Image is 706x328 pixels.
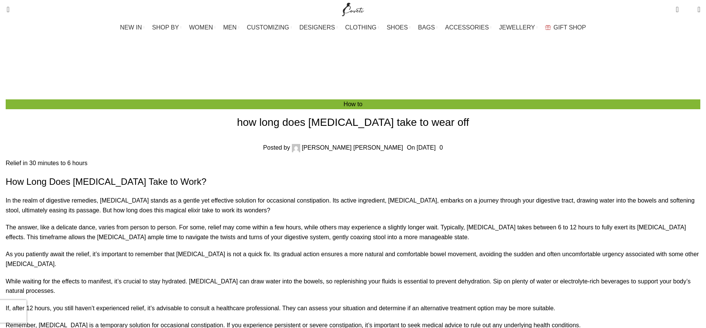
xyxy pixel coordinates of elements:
span: CLOTHING [345,24,377,31]
a: [PERSON_NAME] [PERSON_NAME] [302,144,403,151]
span: Posted by [263,144,290,151]
a: WOMEN [189,20,216,35]
span: SHOES [387,24,408,31]
p: In the realm of digestive remedies, [MEDICAL_DATA] stands as a gentle yet effective solution for ... [6,196,700,215]
p: While waiting for the effects to manifest, it’s crucial to stay hydrated. [MEDICAL_DATA] can draw... [6,277,700,296]
span: WOMEN [189,24,213,31]
span: GIFT SHOP [553,24,586,31]
a: 0 [672,2,682,17]
a: BAGS [418,20,437,35]
a: DESIGNERS [299,20,338,35]
a: CUSTOMIZING [247,20,292,35]
span: NEW IN [120,24,142,31]
span: SHOP BY [152,24,179,31]
a: SHOES [387,20,410,35]
a: CLOTHING [345,20,379,35]
time: On [DATE] [407,144,436,151]
a: SHOP BY [152,20,182,35]
span: 0 [676,4,682,9]
div: My Wishlist [684,2,692,17]
h1: how long does [MEDICAL_DATA] take to wear off [6,115,700,130]
h2: How Long Does [MEDICAL_DATA] Take to Work? [6,175,700,188]
p: Relief in 30 minutes to 6 hours [6,158,700,168]
span: MEN [223,24,237,31]
span: BAGS [418,24,435,31]
a: NEW IN [120,20,145,35]
a: JEWELLERY [499,20,538,35]
span: 0 [686,8,692,13]
span: JEWELLERY [499,24,535,31]
span: DESIGNERS [299,24,335,31]
p: The answer, like a delicate dance, varies from person to person. For some, relief may come within... [6,223,700,242]
p: As you patiently await the relief, it’s important to remember that [MEDICAL_DATA] is not a quick ... [6,249,700,269]
img: GiftBag [545,25,551,30]
img: author-avatar [292,144,300,152]
a: Home [337,69,354,75]
a: How to [361,69,380,75]
a: ACCESSORIES [445,20,492,35]
a: 0 [439,144,443,151]
h3: Blog [342,43,375,63]
a: GIFT SHOP [545,20,586,35]
a: Site logo [340,6,366,12]
a: How to [344,101,363,107]
span: CUSTOMIZING [247,24,289,31]
p: If, after 12 hours, you still haven’t experienced relief, it’s advisable to consult a healthcare ... [6,303,700,313]
a: MEN [223,20,239,35]
a: Search [2,2,9,17]
div: Main navigation [2,20,704,35]
span: ACCESSORIES [445,24,489,31]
